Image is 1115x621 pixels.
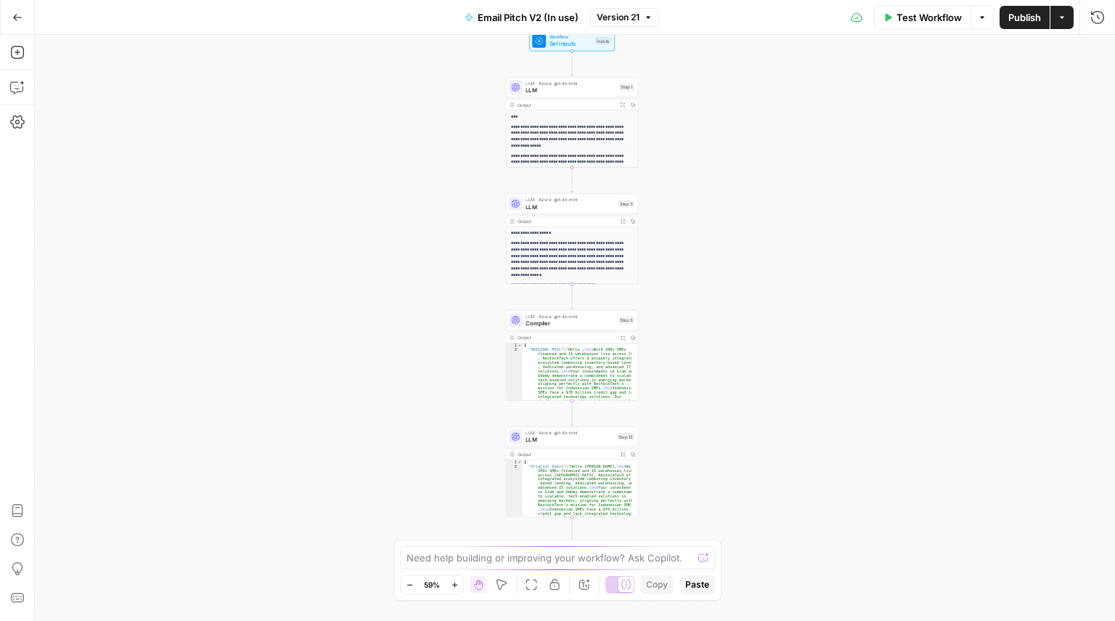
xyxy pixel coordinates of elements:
[571,284,573,309] g: Edge from step_3 to step_5
[506,31,639,51] div: WorkflowSet InputsInputs
[640,575,674,594] button: Copy
[571,517,573,542] g: Edge from step_12 to end
[526,80,616,86] span: LLM · Azure: gpt-4o-mini
[618,317,634,325] div: Step 5
[506,310,639,401] div: LLM · Azure: gpt-4o-miniCompilerStep 5Output{ "ORIGINAL MAIL":"Hello ,\n\nWith 200+ SMEs financed...
[506,344,522,348] div: 1
[518,101,615,107] div: Output
[571,401,573,426] g: Edge from step_5 to step_12
[550,33,592,40] span: Workflow
[1000,6,1050,29] button: Publish
[526,203,615,211] span: LLM
[550,40,592,49] span: Set Inputs
[518,460,522,464] span: Toggle code folding, rows 1 through 4
[1008,10,1041,25] span: Publish
[506,464,522,563] div: 2
[518,451,615,458] div: Output
[571,168,573,192] g: Edge from step_1 to step_3
[897,10,962,25] span: Test Workflow
[595,37,611,45] div: Inputs
[506,426,639,517] div: LLM · Azure: gpt-4o-miniLLMStep 12Output{ "Original Email":"Hello [PERSON_NAME],\n\nWith 200+ SME...
[456,6,587,29] button: Email Pitch V2 (In use)
[506,348,522,447] div: 2
[526,313,615,320] span: LLM · Azure: gpt-4o-mini
[646,578,668,591] span: Copy
[424,579,440,590] span: 59%
[597,11,640,24] span: Version 21
[618,200,634,208] div: Step 3
[518,344,522,348] span: Toggle code folding, rows 1 through 4
[679,575,715,594] button: Paste
[526,319,615,328] span: Compiler
[478,10,579,25] span: Email Pitch V2 (In use)
[571,51,573,76] g: Edge from start to step_1
[526,196,615,203] span: LLM · Azure: gpt-4o-mini
[619,84,634,92] div: Step 1
[616,433,634,441] div: Step 12
[685,578,709,591] span: Paste
[518,334,615,341] div: Output
[526,435,613,444] span: LLM
[506,460,522,464] div: 1
[590,8,659,27] button: Version 21
[526,429,613,436] span: LLM · Azure: gpt-4o-mini
[874,6,971,29] button: Test Workflow
[518,218,615,224] div: Output
[526,86,616,94] span: LLM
